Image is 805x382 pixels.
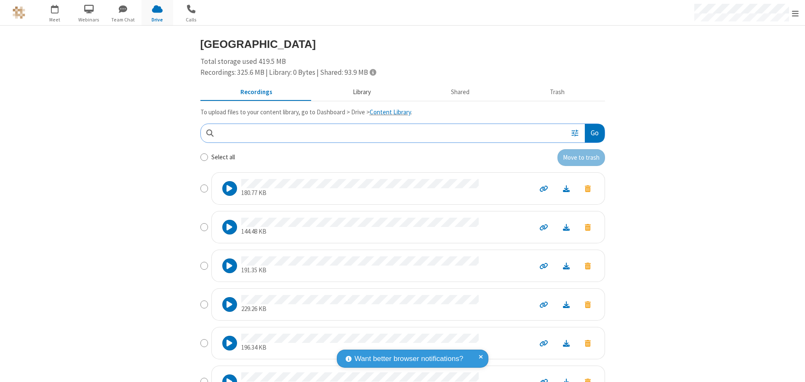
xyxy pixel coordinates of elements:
[312,84,411,100] button: Content library
[200,38,605,50] h3: [GEOGRAPHIC_DATA]
[577,221,598,233] button: Move to trash
[200,84,313,100] button: Recorded meetings
[241,304,479,314] p: 229.26 KB
[107,16,139,24] span: Team Chat
[73,16,105,24] span: Webinars
[355,353,463,364] span: Want better browser notifications?
[370,68,376,76] span: Totals displayed include files that have been moved to the trash.
[200,108,605,117] p: To upload files to your content library, go to Dashboard > Drive > .
[577,260,598,271] button: Move to trash
[411,84,510,100] button: Shared during meetings
[241,227,479,237] p: 144.48 KB
[577,183,598,194] button: Move to trash
[555,222,577,232] a: Download file
[241,188,479,198] p: 180.77 KB
[141,16,173,24] span: Drive
[555,184,577,193] a: Download file
[211,153,235,162] label: Select all
[555,338,577,348] a: Download file
[555,300,577,309] a: Download file
[13,6,25,19] img: QA Selenium DO NOT DELETE OR CHANGE
[39,16,71,24] span: Meet
[241,266,479,275] p: 191.35 KB
[370,108,411,116] a: Content Library
[176,16,207,24] span: Calls
[555,261,577,271] a: Download file
[577,337,598,349] button: Move to trash
[577,299,598,310] button: Move to trash
[241,343,479,353] p: 196.34 KB
[510,84,605,100] button: Trash
[557,149,605,166] button: Move to trash
[585,124,604,143] button: Go
[200,56,605,78] div: Total storage used 419.5 MB
[200,67,605,78] div: Recordings: 325.6 MB | Library: 0 Bytes | Shared: 93.9 MB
